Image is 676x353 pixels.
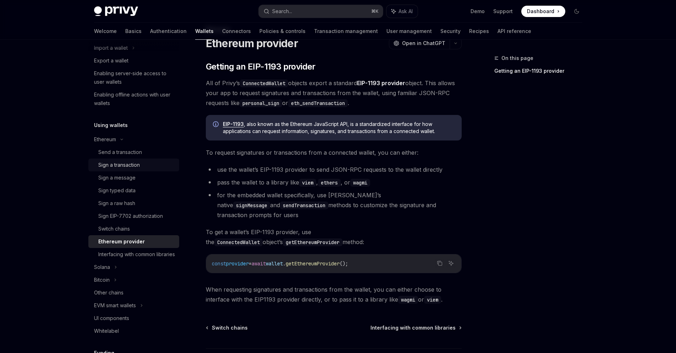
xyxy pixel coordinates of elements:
a: Recipes [469,23,489,40]
button: Copy the contents from the code block [435,259,444,268]
div: Other chains [94,288,123,297]
code: signMessage [233,202,270,209]
code: ConnectedWallet [240,79,288,87]
div: Enabling offline actions with user wallets [94,90,175,107]
a: Interfacing with common libraries [370,324,461,331]
a: Sign a message [88,171,179,184]
span: Ask AI [399,8,413,15]
a: UI components [88,312,179,325]
code: viem [299,179,316,187]
code: wagmi [398,296,418,304]
a: Enabling server-side access to user wallets [88,67,179,88]
a: Basics [125,23,142,40]
a: Interfacing with common libraries [88,248,179,261]
h5: Using wallets [94,121,128,129]
span: , also known as the Ethereum JavaScript API, is a standardized interface for how applications can... [223,121,455,135]
a: Wallets [195,23,214,40]
h1: Ethereum provider [206,37,298,50]
li: pass the wallet to a library like , , or [206,177,462,187]
code: viem [424,296,441,304]
div: Bitcoin [94,276,110,284]
a: Other chains [88,286,179,299]
li: use the wallet’s EIP-1193 provider to send JSON-RPC requests to the wallet directly [206,165,462,175]
a: EIP-1193 [223,121,244,127]
span: = [249,260,252,267]
a: Enabling offline actions with user wallets [88,88,179,110]
a: User management [386,23,432,40]
a: Dashboard [521,6,565,17]
span: Switch chains [212,324,248,331]
span: Interfacing with common libraries [370,324,456,331]
div: Sign EIP-7702 authorization [98,212,163,220]
a: API reference [498,23,531,40]
div: Sign a transaction [98,161,140,169]
button: Ask AI [386,5,418,18]
div: Search... [272,7,292,16]
span: All of Privy’s objects export a standard object. This allows your app to request signatures and t... [206,78,462,108]
a: EIP-1193 provider [357,79,405,87]
img: dark logo [94,6,138,16]
div: EVM smart wallets [94,301,136,310]
a: Connectors [222,23,251,40]
span: Dashboard [527,8,554,15]
button: Search...⌘K [259,5,383,18]
a: Getting an EIP-1193 provider [494,65,588,77]
a: Export a wallet [88,54,179,67]
code: eth_sendTransaction [288,99,348,107]
li: for the embedded wallet specifically, use [PERSON_NAME]’s native and methods to customize the sig... [206,190,462,220]
code: ConnectedWallet [214,238,263,246]
div: Switch chains [98,225,130,233]
a: Welcome [94,23,117,40]
span: Open in ChatGPT [402,40,445,47]
div: Interfacing with common libraries [98,250,175,259]
span: . [283,260,286,267]
code: wagmi [350,179,370,187]
span: provider [226,260,249,267]
a: Support [493,8,513,15]
a: Ethereum provider [88,235,179,248]
a: Sign a transaction [88,159,179,171]
div: Solana [94,263,110,271]
div: Enabling server-side access to user wallets [94,69,175,86]
div: Sign a message [98,173,136,182]
svg: Info [213,121,220,128]
a: Transaction management [314,23,378,40]
span: (); [340,260,348,267]
div: Send a transaction [98,148,142,156]
a: Authentication [150,23,187,40]
code: personal_sign [240,99,282,107]
a: Whitelabel [88,325,179,337]
button: Toggle dark mode [571,6,582,17]
span: await [252,260,266,267]
span: wallet [266,260,283,267]
span: To request signatures or transactions from a connected wallet, you can either: [206,148,462,158]
code: getEthereumProvider [283,238,342,246]
div: Ethereum [94,135,116,144]
a: Send a transaction [88,146,179,159]
a: Sign typed data [88,184,179,197]
code: sendTransaction [280,202,328,209]
span: To get a wallet’s EIP-1193 provider, use the object’s method: [206,227,462,247]
a: Security [440,23,461,40]
a: Demo [471,8,485,15]
span: When requesting signatures and transactions from the wallet, you can either choose to interface w... [206,285,462,304]
a: Sign a raw hash [88,197,179,210]
div: Export a wallet [94,56,128,65]
code: ethers [318,179,341,187]
div: Whitelabel [94,327,119,335]
div: Ethereum provider [98,237,145,246]
div: Sign a raw hash [98,199,135,208]
div: Sign typed data [98,186,136,195]
a: Policies & controls [259,23,306,40]
span: On this page [501,54,533,62]
a: Sign EIP-7702 authorization [88,210,179,222]
span: Getting an EIP-1193 provider [206,61,315,72]
a: Switch chains [207,324,248,331]
span: getEthereumProvider [286,260,340,267]
span: const [212,260,226,267]
button: Open in ChatGPT [389,37,450,49]
button: Ask AI [446,259,456,268]
span: ⌘ K [371,9,379,14]
div: UI components [94,314,129,322]
a: Switch chains [88,222,179,235]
